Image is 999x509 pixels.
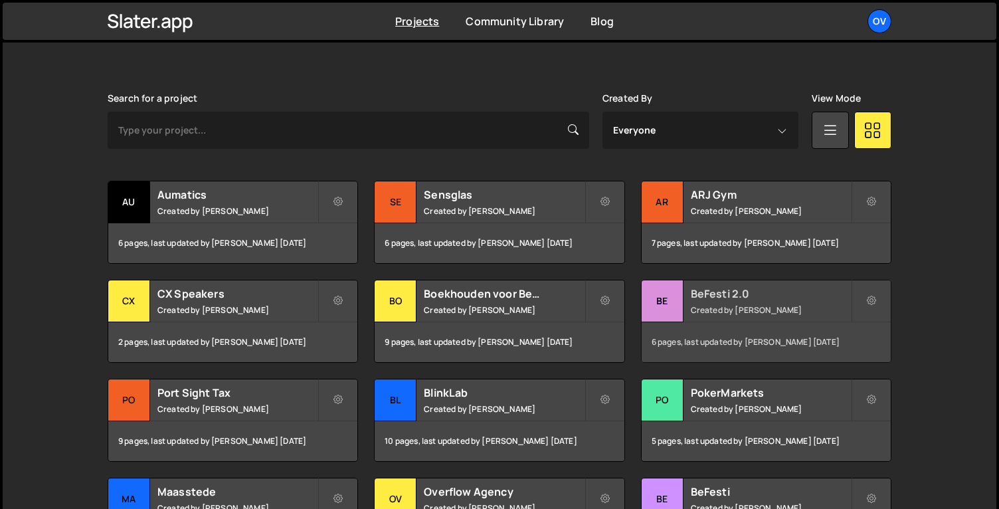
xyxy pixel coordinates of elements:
[424,385,584,400] h2: BlinkLab
[691,403,851,415] small: Created by [PERSON_NAME]
[108,280,358,363] a: CX CX Speakers Created by [PERSON_NAME] 2 pages, last updated by [PERSON_NAME] [DATE]
[374,280,624,363] a: Bo Boekhouden voor Beginners Created by [PERSON_NAME] 9 pages, last updated by [PERSON_NAME] [DATE]
[375,181,416,223] div: Se
[424,286,584,301] h2: Boekhouden voor Beginners
[108,379,150,421] div: Po
[691,484,851,499] h2: BeFesti
[374,379,624,462] a: Bl BlinkLab Created by [PERSON_NAME] 10 pages, last updated by [PERSON_NAME] [DATE]
[375,322,624,362] div: 9 pages, last updated by [PERSON_NAME] [DATE]
[867,9,891,33] a: Ov
[157,187,318,202] h2: Aumatics
[602,93,653,104] label: Created By
[424,403,584,415] small: Created by [PERSON_NAME]
[108,93,197,104] label: Search for a project
[157,205,318,217] small: Created by [PERSON_NAME]
[375,223,624,263] div: 6 pages, last updated by [PERSON_NAME] [DATE]
[691,286,851,301] h2: BeFesti 2.0
[375,379,416,421] div: Bl
[375,421,624,461] div: 10 pages, last updated by [PERSON_NAME] [DATE]
[641,379,891,462] a: Po PokerMarkets Created by [PERSON_NAME] 5 pages, last updated by [PERSON_NAME] [DATE]
[108,280,150,322] div: CX
[691,385,851,400] h2: PokerMarkets
[424,205,584,217] small: Created by [PERSON_NAME]
[395,14,439,29] a: Projects
[375,280,416,322] div: Bo
[424,304,584,316] small: Created by [PERSON_NAME]
[157,403,318,415] small: Created by [PERSON_NAME]
[157,484,318,499] h2: Maasstede
[108,223,357,263] div: 6 pages, last updated by [PERSON_NAME] [DATE]
[157,286,318,301] h2: CX Speakers
[642,223,891,263] div: 7 pages, last updated by [PERSON_NAME] [DATE]
[641,181,891,264] a: AR ARJ Gym Created by [PERSON_NAME] 7 pages, last updated by [PERSON_NAME] [DATE]
[108,181,358,264] a: Au Aumatics Created by [PERSON_NAME] 6 pages, last updated by [PERSON_NAME] [DATE]
[157,304,318,316] small: Created by [PERSON_NAME]
[108,322,357,362] div: 2 pages, last updated by [PERSON_NAME] [DATE]
[157,385,318,400] h2: Port Sight Tax
[641,280,891,363] a: Be BeFesti 2.0 Created by [PERSON_NAME] 6 pages, last updated by [PERSON_NAME] [DATE]
[108,421,357,461] div: 9 pages, last updated by [PERSON_NAME] [DATE]
[642,379,683,421] div: Po
[691,187,851,202] h2: ARJ Gym
[466,14,564,29] a: Community Library
[108,181,150,223] div: Au
[691,205,851,217] small: Created by [PERSON_NAME]
[642,322,891,362] div: 6 pages, last updated by [PERSON_NAME] [DATE]
[590,14,614,29] a: Blog
[642,421,891,461] div: 5 pages, last updated by [PERSON_NAME] [DATE]
[424,484,584,499] h2: Overflow Agency
[642,280,683,322] div: Be
[691,304,851,316] small: Created by [PERSON_NAME]
[424,187,584,202] h2: Sensglas
[374,181,624,264] a: Se Sensglas Created by [PERSON_NAME] 6 pages, last updated by [PERSON_NAME] [DATE]
[812,93,861,104] label: View Mode
[642,181,683,223] div: AR
[108,379,358,462] a: Po Port Sight Tax Created by [PERSON_NAME] 9 pages, last updated by [PERSON_NAME] [DATE]
[108,112,589,149] input: Type your project...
